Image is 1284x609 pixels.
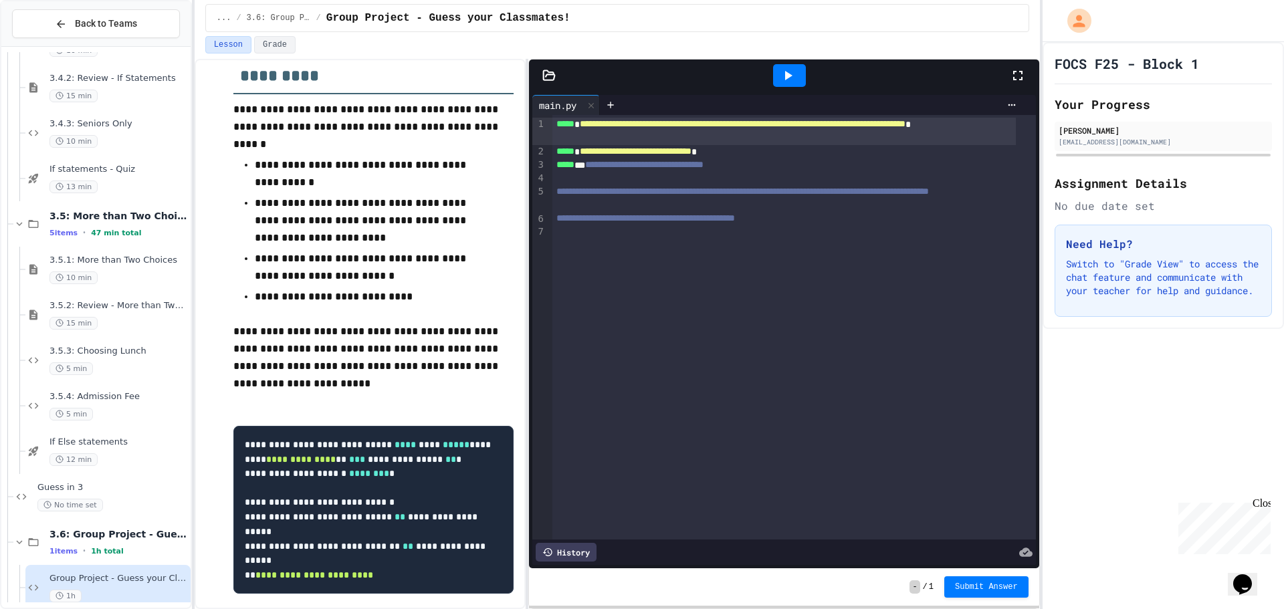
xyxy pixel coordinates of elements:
[205,36,251,53] button: Lesson
[532,158,546,172] div: 3
[49,164,188,175] span: If statements - Quiz
[1228,556,1271,596] iframe: chat widget
[532,172,546,185] div: 4
[49,73,188,84] span: 3.4.2: Review - If Statements
[316,13,321,23] span: /
[536,543,597,562] div: History
[12,9,180,38] button: Back to Teams
[49,573,188,584] span: Group Project - Guess your Classmates!
[1053,5,1095,36] div: My Account
[532,185,546,213] div: 5
[923,582,928,592] span: /
[1173,497,1271,554] iframe: chat widget
[49,590,82,602] span: 1h
[49,453,98,466] span: 12 min
[49,317,98,330] span: 15 min
[49,346,188,357] span: 3.5.3: Choosing Lunch
[247,13,311,23] span: 3.6: Group Project - Guess your Classmates!
[49,90,98,102] span: 15 min
[944,576,1029,598] button: Submit Answer
[1055,198,1272,214] div: No due date set
[1059,124,1268,136] div: [PERSON_NAME]
[929,582,934,592] span: 1
[49,255,188,266] span: 3.5.1: More than Two Choices
[532,225,546,239] div: 7
[1055,54,1199,73] h1: FOCS F25 - Block 1
[75,17,137,31] span: Back to Teams
[49,300,188,312] span: 3.5.2: Review - More than Two Choices
[91,547,124,556] span: 1h total
[49,528,188,540] span: 3.6: Group Project - Guess your Classmates!
[49,437,188,448] span: If Else statements
[955,582,1018,592] span: Submit Answer
[532,95,600,115] div: main.py
[49,118,188,130] span: 3.4.3: Seniors Only
[254,36,296,53] button: Grade
[217,13,231,23] span: ...
[49,547,78,556] span: 1 items
[1066,236,1261,252] h3: Need Help?
[532,213,546,226] div: 6
[5,5,92,85] div: Chat with us now!Close
[326,10,570,26] span: Group Project - Guess your Classmates!
[1055,174,1272,193] h2: Assignment Details
[83,545,86,556] span: •
[83,227,86,238] span: •
[49,391,188,402] span: 3.5.4: Admission Fee
[532,145,546,158] div: 2
[909,580,920,594] span: -
[236,13,241,23] span: /
[49,229,78,237] span: 5 items
[37,499,103,511] span: No time set
[49,135,98,148] span: 10 min
[1055,95,1272,114] h2: Your Progress
[49,180,98,193] span: 13 min
[37,482,188,493] span: Guess in 3
[49,271,98,284] span: 10 min
[532,118,546,145] div: 1
[49,408,93,420] span: 5 min
[1059,137,1268,147] div: [EMAIL_ADDRESS][DOMAIN_NAME]
[532,98,583,112] div: main.py
[1066,257,1261,297] p: Switch to "Grade View" to access the chat feature and communicate with your teacher for help and ...
[49,362,93,375] span: 5 min
[49,210,188,222] span: 3.5: More than Two Choices
[91,229,141,237] span: 47 min total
